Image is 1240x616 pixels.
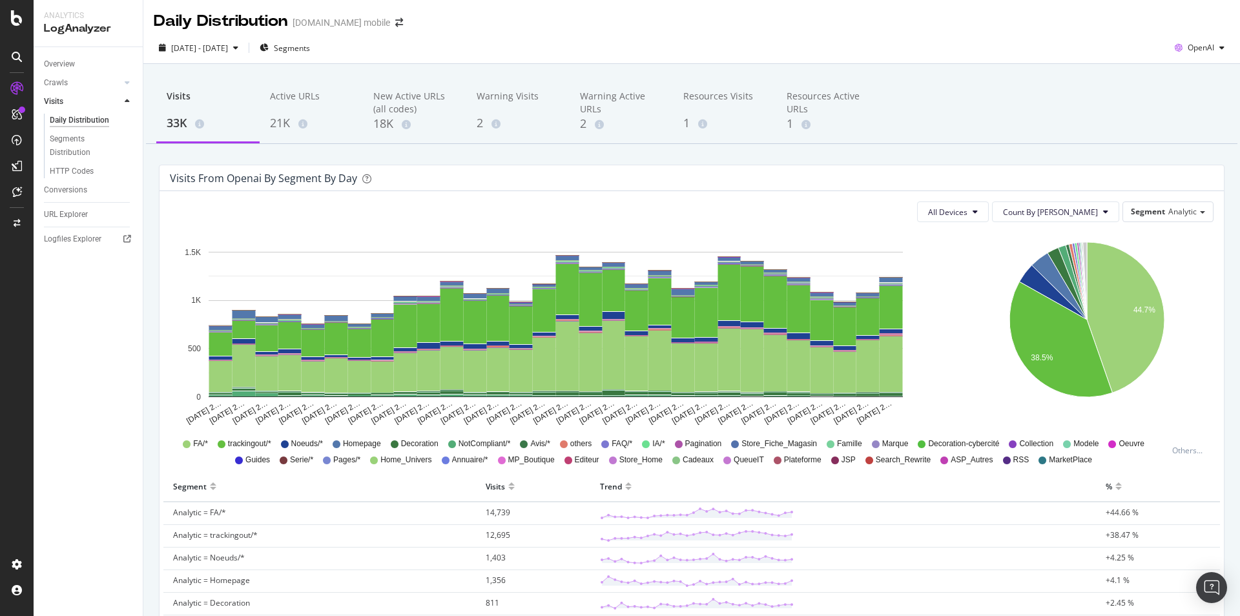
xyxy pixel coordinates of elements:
a: Daily Distribution [50,114,134,127]
div: 33K [167,115,249,132]
button: [DATE] - [DATE] [154,37,243,58]
div: Warning Active URLs [580,90,663,116]
span: trackingout/* [228,438,271,449]
div: Segment [173,476,207,497]
span: Guides [245,455,270,466]
text: 0 [196,393,201,402]
div: Open Intercom Messenger [1196,572,1227,603]
span: Segments [274,43,310,54]
span: Search_Rewrite [876,455,931,466]
div: [DOMAIN_NAME] mobile [293,16,390,29]
span: [DATE] - [DATE] [171,43,228,54]
span: ASP_Autres [951,455,993,466]
span: +44.66 % [1106,507,1139,518]
span: Analytic [1168,206,1197,217]
span: Cadeaux [683,455,714,466]
text: 38.5% [1031,353,1053,362]
div: Overview [44,57,75,71]
div: Others... [1172,445,1208,456]
text: 1.5K [185,248,201,257]
div: Crawls [44,76,68,90]
div: Warning Visits [477,90,559,114]
div: Resources Active URLs [787,90,869,116]
span: +38.47 % [1106,529,1139,540]
div: % [1106,476,1112,497]
span: Noeuds/* [291,438,323,449]
text: 44.7% [1133,305,1155,314]
div: Daily Distribution [50,114,109,127]
span: All Devices [928,207,967,218]
text: 1K [191,296,201,305]
div: Analytics [44,10,132,21]
a: Logfiles Explorer [44,232,134,246]
span: Analytic = Homepage [173,575,250,586]
span: Modele [1073,438,1099,449]
span: Oeuvre [1119,438,1144,449]
span: Decoration-cybercité [928,438,999,449]
span: 12,695 [486,529,510,540]
span: Home_Univers [380,455,431,466]
span: Annuaire/* [452,455,488,466]
span: +4.25 % [1106,552,1134,563]
span: 811 [486,597,499,608]
span: +2.45 % [1106,597,1134,608]
div: 18K [373,116,456,132]
span: Pages/* [333,455,360,466]
div: LogAnalyzer [44,21,132,36]
span: +4.1 % [1106,575,1130,586]
button: All Devices [917,201,989,222]
div: 1 [787,116,869,132]
span: 1,356 [486,575,506,586]
span: 1,403 [486,552,506,563]
div: arrow-right-arrow-left [395,18,403,27]
button: Segments [254,37,315,58]
span: Store_Fiche_Magasin [741,438,817,449]
span: Serie/* [290,455,313,466]
span: OpenAI [1188,42,1214,53]
span: Collection [1019,438,1053,449]
svg: A chart. [962,232,1211,426]
span: JSP [842,455,856,466]
span: Homepage [343,438,381,449]
span: MarketPlace [1049,455,1092,466]
span: Count By Day [1003,207,1098,218]
div: 2 [580,116,663,132]
div: 21K [270,115,353,132]
div: URL Explorer [44,208,88,221]
span: Analytic = trackingout/* [173,529,258,540]
a: Overview [44,57,134,71]
div: 1 [683,115,766,132]
span: Decoration [401,438,439,449]
a: Crawls [44,76,121,90]
a: HTTP Codes [50,165,134,178]
div: Daily Distribution [154,10,287,32]
span: QueueIT [734,455,764,466]
span: Marque [882,438,909,449]
span: NotCompliant/* [459,438,511,449]
span: Store_Home [619,455,663,466]
div: Trend [600,476,622,497]
span: MP_Boutique [508,455,555,466]
span: Avis/* [530,438,550,449]
button: Count By [PERSON_NAME] [992,201,1119,222]
div: Conversions [44,183,87,197]
a: Visits [44,95,121,108]
div: Visits [167,90,249,114]
span: others [570,438,592,449]
div: Visits [486,476,505,497]
div: Visits from openai by Segment by Day [170,172,357,185]
div: Resources Visits [683,90,766,114]
span: Analytic = Decoration [173,597,250,608]
span: Pagination [685,438,722,449]
div: New Active URLs (all codes) [373,90,456,116]
span: Plateforme [784,455,821,466]
span: Editeur [575,455,599,466]
div: 2 [477,115,559,132]
span: FAQ/* [612,438,632,449]
a: Segments Distribution [50,132,134,159]
a: URL Explorer [44,208,134,221]
span: 14,739 [486,507,510,518]
svg: A chart. [170,232,941,426]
